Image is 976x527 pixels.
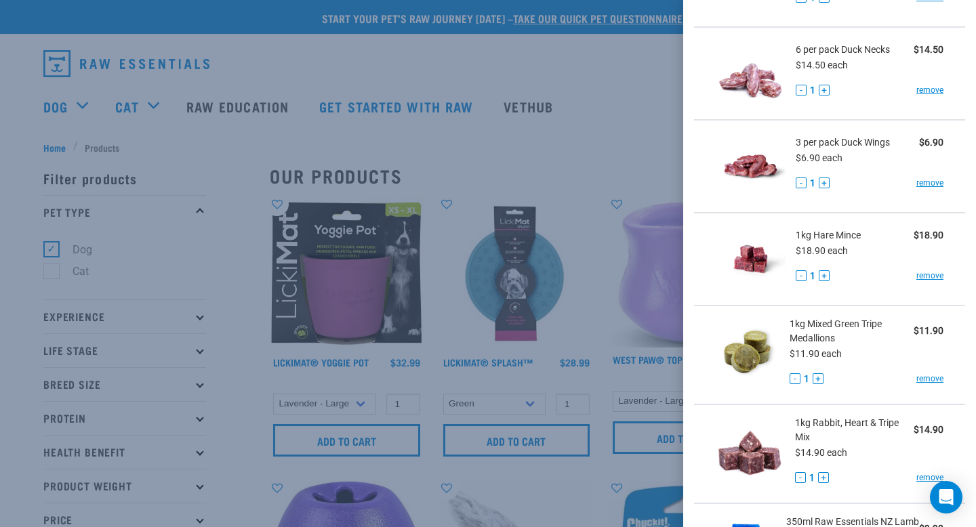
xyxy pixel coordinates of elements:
[716,317,779,387] img: Mixed Green Tripe Medallions
[790,373,800,384] button: -
[796,152,842,163] span: $6.90 each
[796,228,861,243] span: 1kg Hare Mince
[914,424,943,435] strong: $14.90
[914,230,943,240] strong: $18.90
[796,245,848,256] span: $18.90 each
[790,317,914,345] span: 1kg Mixed Green Tripe Medallions
[716,39,786,108] img: Duck Necks
[916,373,943,385] a: remove
[809,471,815,485] span: 1
[796,85,807,96] button: -
[795,472,806,483] button: -
[919,137,943,148] strong: $6.90
[930,481,962,513] div: Open Intercom Messenger
[914,44,943,55] strong: $14.50
[818,472,829,483] button: +
[810,176,815,190] span: 1
[819,177,830,188] button: +
[796,177,807,188] button: -
[796,135,890,150] span: 3 per pack Duck Wings
[716,131,786,201] img: Duck Wings
[796,60,848,70] span: $14.50 each
[795,447,847,458] span: $14.90 each
[819,85,830,96] button: +
[796,43,890,57] span: 6 per pack Duck Necks
[716,416,785,486] img: Rabbit, Heart & Tripe Mix
[916,270,943,282] a: remove
[914,325,943,336] strong: $11.90
[804,372,809,386] span: 1
[916,84,943,96] a: remove
[916,177,943,189] a: remove
[716,224,786,294] img: Hare Mince
[916,471,943,484] a: remove
[819,270,830,281] button: +
[810,83,815,98] span: 1
[796,270,807,281] button: -
[810,269,815,283] span: 1
[795,416,914,444] span: 1kg Rabbit, Heart & Tripe Mix
[813,373,823,384] button: +
[790,348,842,359] span: $11.90 each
